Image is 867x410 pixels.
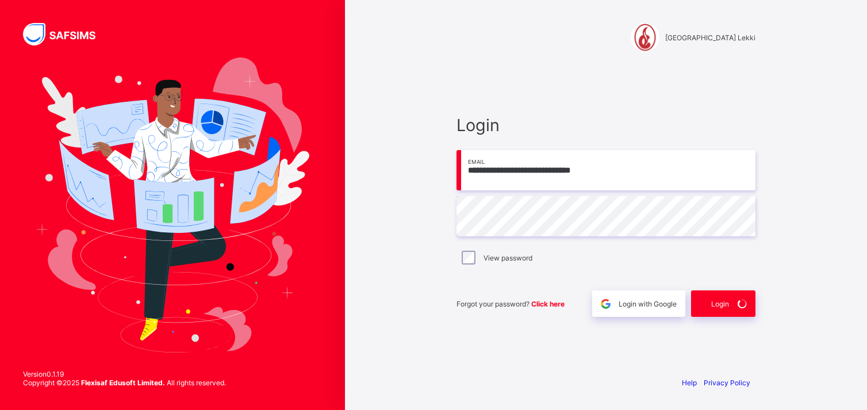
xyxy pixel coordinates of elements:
[531,300,565,308] a: Click here
[682,378,697,387] a: Help
[619,300,677,308] span: Login with Google
[456,115,755,135] span: Login
[599,297,612,311] img: google.396cfc9801f0270233282035f929180a.svg
[23,23,109,45] img: SAFSIMS Logo
[704,378,750,387] a: Privacy Policy
[81,378,165,387] strong: Flexisaf Edusoft Limited.
[23,370,226,378] span: Version 0.1.19
[23,378,226,387] span: Copyright © 2025 All rights reserved.
[456,300,565,308] span: Forgot your password?
[36,58,309,352] img: Hero Image
[484,254,532,262] label: View password
[711,300,729,308] span: Login
[665,33,755,42] span: [GEOGRAPHIC_DATA] Lekki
